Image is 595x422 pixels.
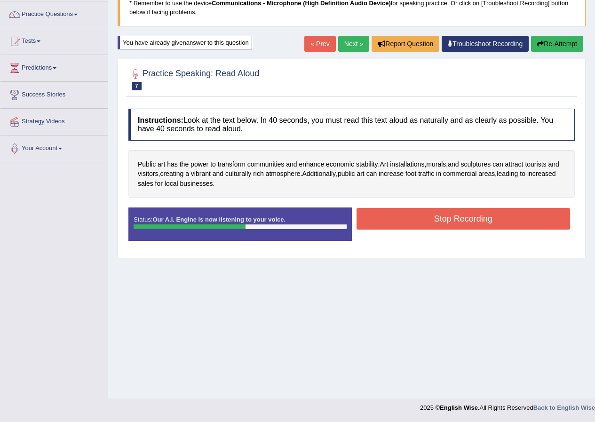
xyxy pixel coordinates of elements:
span: Click to see word definition [380,159,388,169]
a: Your Account [0,135,108,159]
span: Click to see word definition [299,159,324,169]
a: Predictions [0,55,108,79]
span: Click to see word definition [492,159,503,169]
a: Success Stories [0,82,108,105]
a: Next » [338,36,369,52]
span: Click to see word definition [247,159,285,169]
span: Click to see word definition [448,159,459,169]
span: Click to see word definition [253,169,264,179]
span: Click to see word definition [266,169,301,179]
div: . , , , . , , . [128,150,575,198]
span: Click to see word definition [405,169,416,179]
span: Click to see word definition [302,169,336,179]
span: Click to see word definition [138,169,159,179]
span: Click to see word definition [357,169,364,179]
a: Strategy Videos [0,109,108,132]
button: Re-Attempt [531,36,583,52]
span: Click to see word definition [218,159,246,169]
span: Click to see word definition [379,169,404,179]
a: Back to English Wise [533,404,595,411]
span: Click to see word definition [138,159,156,169]
span: Click to see word definition [165,179,178,189]
span: Click to see word definition [520,169,525,179]
span: Click to see word definition [366,169,377,179]
span: Click to see word definition [225,169,251,179]
span: Click to see word definition [497,169,518,179]
h4: Look at the text below. In 40 seconds, you must read this text aloud as naturally and as clearly ... [128,109,575,140]
strong: English Wise. [440,404,479,411]
span: Click to see word definition [478,169,495,179]
span: Click to see word definition [460,159,491,169]
a: « Prev [304,36,335,52]
span: Click to see word definition [160,169,183,179]
span: Click to see word definition [180,159,189,169]
h2: Practice Speaking: Read Aloud [128,67,259,90]
div: You have already given answer to this question [118,36,252,49]
span: Click to see word definition [418,169,434,179]
strong: Our A.I. Engine is now listening to your voice. [152,216,286,223]
span: Click to see word definition [426,159,446,169]
span: Click to see word definition [180,179,213,189]
span: Click to see word definition [155,179,163,189]
span: Click to see word definition [191,169,211,179]
button: Report Question [372,36,439,52]
span: Click to see word definition [548,159,559,169]
span: Click to see word definition [390,159,424,169]
span: Click to see word definition [505,159,524,169]
span: Click to see word definition [210,159,216,169]
span: Click to see word definition [167,159,178,169]
span: Click to see word definition [158,159,165,169]
span: Click to see word definition [338,169,355,179]
span: Click to see word definition [525,159,546,169]
b: Instructions: [138,116,183,124]
span: 7 [132,82,142,90]
span: Click to see word definition [443,169,477,179]
span: Click to see word definition [185,169,189,179]
span: Click to see word definition [356,159,378,169]
span: Click to see word definition [326,159,354,169]
span: Click to see word definition [190,159,208,169]
button: Stop Recording [357,208,571,230]
a: Tests [0,28,108,52]
span: Click to see word definition [527,169,556,179]
a: Practice Questions [0,1,108,25]
div: 2025 © All Rights Reserved [420,398,595,412]
span: Click to see word definition [286,159,297,169]
a: Troubleshoot Recording [442,36,529,52]
span: Click to see word definition [213,169,223,179]
div: Status: [128,207,352,240]
span: Click to see word definition [436,169,441,179]
span: Click to see word definition [138,179,153,189]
